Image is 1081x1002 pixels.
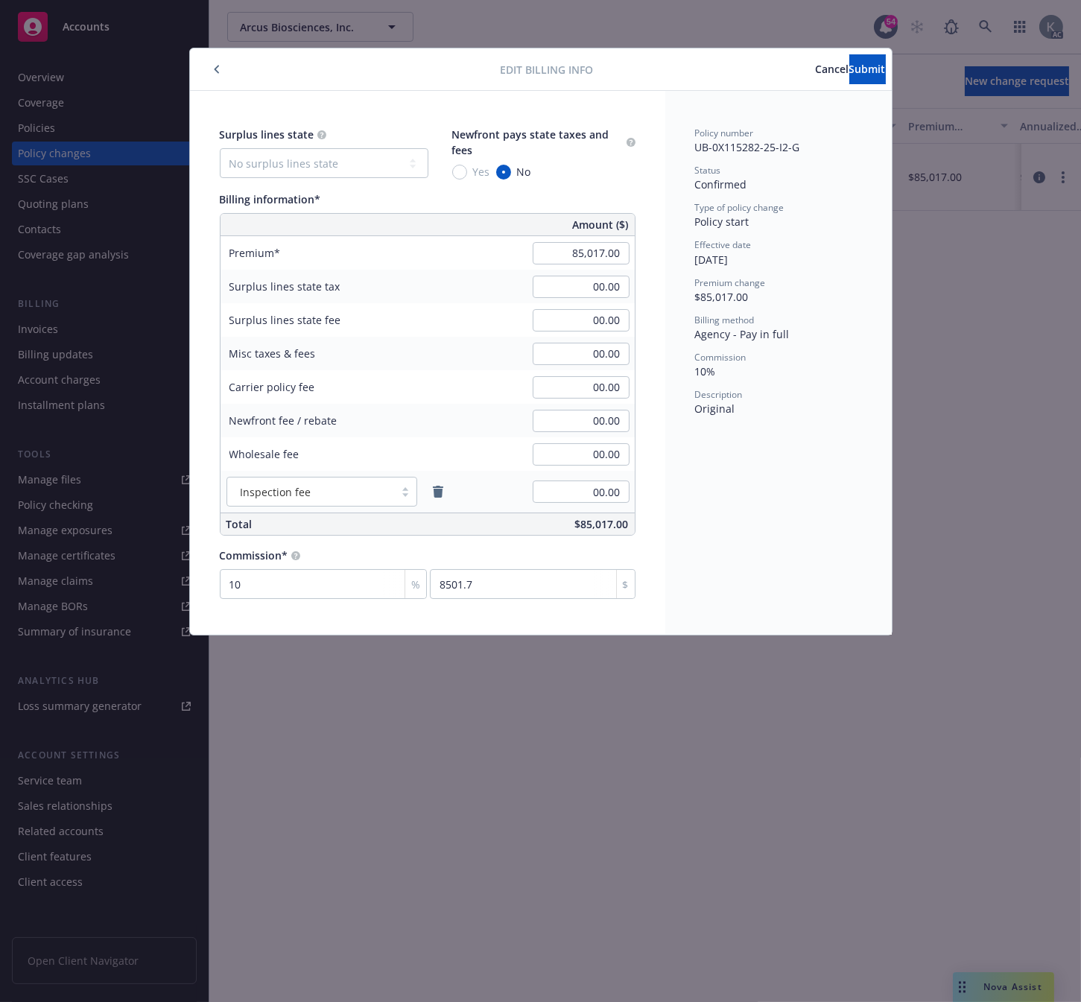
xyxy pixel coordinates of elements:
input: 0.00 [533,376,630,399]
span: Surplus lines state tax [229,279,340,294]
span: [DATE] [695,253,729,267]
span: Surplus lines state [220,127,314,142]
span: Edit billing info [500,62,593,77]
input: No [496,165,511,180]
button: Submit [849,54,886,84]
input: 0.00 [533,443,630,466]
span: Wholesale fee [229,447,299,461]
span: Status [695,164,721,177]
span: Confirmed [695,177,747,191]
span: Total [226,517,253,531]
span: Original [695,402,735,416]
input: 0.00 [533,481,630,503]
span: Misc taxes & fees [229,346,316,361]
span: Yes [473,164,490,180]
span: Premium change [695,276,766,289]
button: Cancel [816,54,849,84]
a: remove [429,483,447,501]
span: No [517,164,531,180]
span: Premium [229,246,281,260]
span: Inspection fee [235,484,387,500]
span: Policy start [695,215,749,229]
span: UB-0X115282-25-I2-G [695,140,800,154]
span: Cancel [816,62,849,76]
span: Billing information* [220,192,321,206]
span: Newfront pays state taxes and fees [452,127,609,157]
span: Agency - Pay in full [695,327,790,341]
span: Carrier policy fee [229,380,315,394]
span: Policy number [695,127,754,139]
span: $85,017.00 [575,517,629,531]
span: $85,017.00 [695,290,749,304]
input: 0.00 [533,276,630,298]
span: $ [623,577,629,592]
span: Commission* [220,548,288,562]
span: Type of policy change [695,201,784,214]
input: 0.00 [533,410,630,432]
span: Submit [849,62,886,76]
span: Commission [695,351,746,364]
span: Description [695,388,743,401]
input: 0.00 [533,242,630,264]
input: 0.00 [533,343,630,365]
span: 10% [695,364,716,378]
span: Newfront fee / rebate [229,413,337,428]
input: 0.00 [533,309,630,332]
span: Amount ($) [573,217,629,232]
span: Billing method [695,314,755,326]
span: Effective date [695,238,752,251]
span: % [411,577,420,592]
input: Yes [452,165,467,180]
span: Surplus lines state fee [229,313,341,327]
span: Inspection fee [241,484,311,500]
